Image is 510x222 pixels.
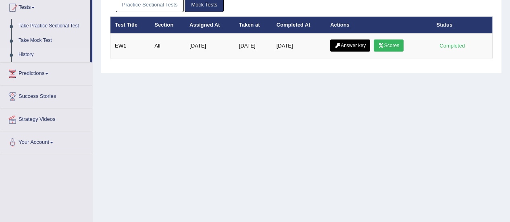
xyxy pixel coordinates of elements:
[0,62,92,83] a: Predictions
[374,39,404,52] a: Scores
[150,33,185,58] td: All
[330,39,370,52] a: Answer key
[235,17,272,33] th: Taken at
[150,17,185,33] th: Section
[15,19,90,33] a: Take Practice Sectional Test
[326,17,432,33] th: Actions
[0,108,92,129] a: Strategy Videos
[110,17,150,33] th: Test Title
[110,33,150,58] td: EW1
[0,85,92,106] a: Success Stories
[437,41,468,50] div: Completed
[185,33,235,58] td: [DATE]
[185,17,235,33] th: Assigned At
[235,33,272,58] td: [DATE]
[432,17,493,33] th: Status
[272,17,326,33] th: Completed At
[15,48,90,62] a: History
[15,33,90,48] a: Take Mock Test
[0,131,92,151] a: Your Account
[272,33,326,58] td: [DATE]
